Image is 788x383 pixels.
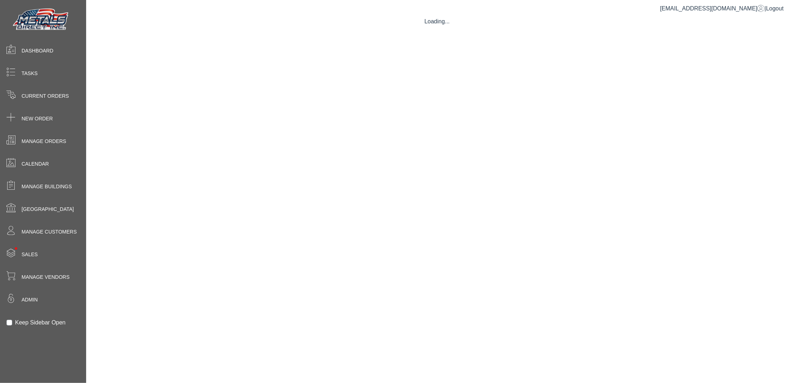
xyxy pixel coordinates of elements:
[22,138,66,145] span: Manage Orders
[22,92,69,100] span: Current Orders
[88,17,786,26] div: Loading...
[22,160,49,168] span: Calendar
[22,228,77,236] span: Manage Customers
[22,273,70,281] span: Manage Vendors
[660,4,784,13] div: |
[22,206,74,213] span: [GEOGRAPHIC_DATA]
[22,251,38,258] span: Sales
[22,183,72,190] span: Manage Buildings
[7,237,25,260] span: •
[15,318,66,327] label: Keep Sidebar Open
[766,5,784,11] span: Logout
[22,47,53,55] span: Dashboard
[22,70,38,77] span: Tasks
[22,296,38,304] span: Admin
[22,115,53,123] span: New Order
[11,6,72,33] img: Metals Direct Inc Logo
[660,5,765,11] a: [EMAIL_ADDRESS][DOMAIN_NAME]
